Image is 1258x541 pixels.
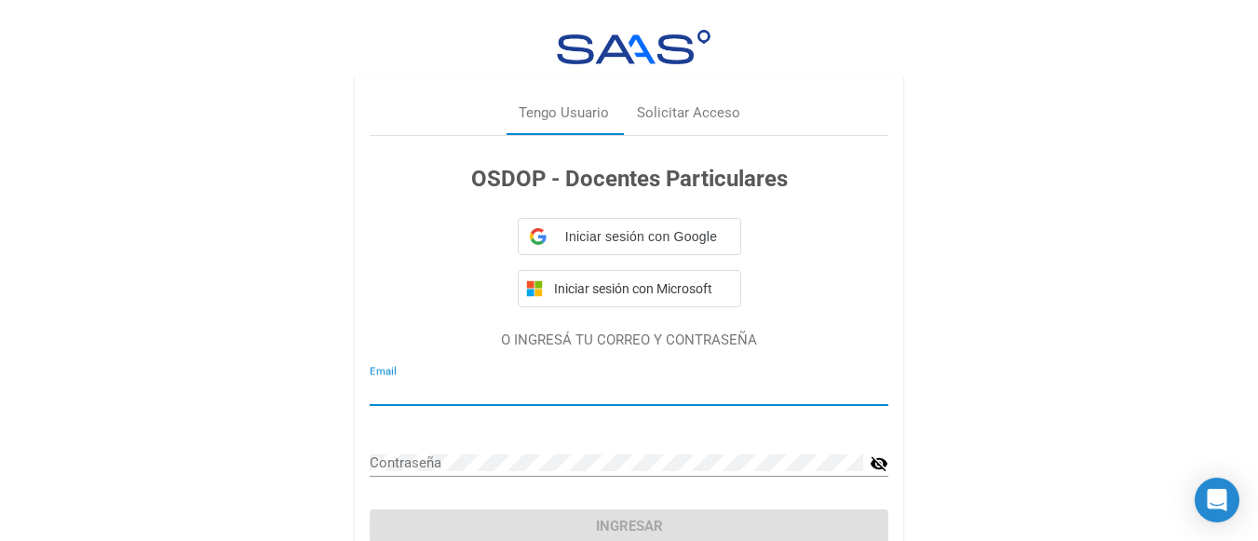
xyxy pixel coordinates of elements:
[1195,478,1239,522] div: Open Intercom Messenger
[370,330,888,351] p: O INGRESÁ TU CORREO Y CONTRASEÑA
[554,227,729,247] span: Iniciar sesión con Google
[870,453,888,475] mat-icon: visibility_off
[518,270,741,307] button: Iniciar sesión con Microsoft
[596,518,663,534] span: Ingresar
[519,102,609,124] div: Tengo Usuario
[550,281,733,296] span: Iniciar sesión con Microsoft
[518,218,741,255] div: Iniciar sesión con Google
[370,162,888,196] h3: OSDOP - Docentes Particulares
[637,102,740,124] div: Solicitar Acceso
